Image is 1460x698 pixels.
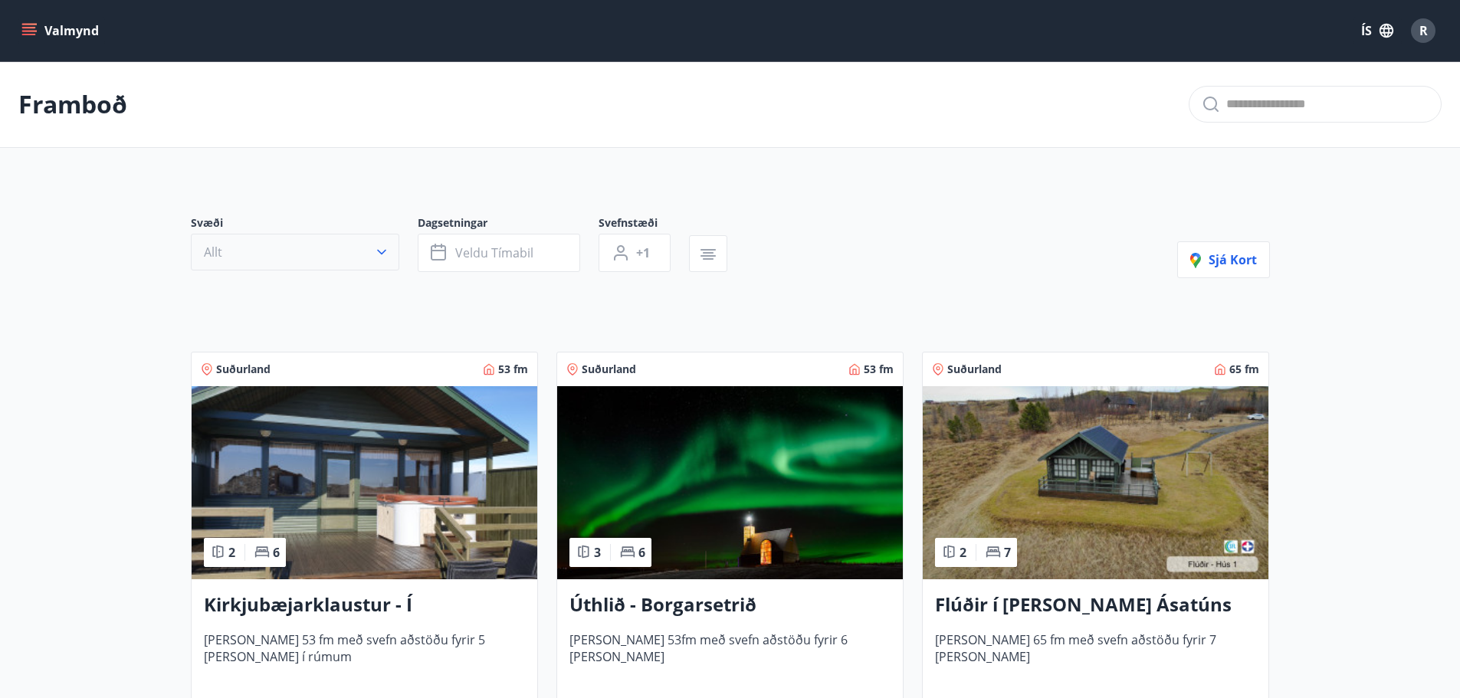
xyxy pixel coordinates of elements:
[582,362,636,377] span: Suðurland
[204,631,525,682] span: [PERSON_NAME] 53 fm með svefn aðstöðu fyrir 5 [PERSON_NAME] í rúmum
[569,591,891,619] h3: Úthlið - Borgarsetrið
[569,631,891,682] span: [PERSON_NAME] 53fm með svefn aðstöðu fyrir 6 [PERSON_NAME]
[192,386,537,579] img: Paella dish
[599,215,689,234] span: Svefnstæði
[1177,241,1270,278] button: Sjá kort
[636,244,650,261] span: +1
[18,87,127,121] p: Framboð
[935,591,1256,619] h3: Flúðir í [PERSON_NAME] Ásatúns hús 1 - í [GEOGRAPHIC_DATA] C
[960,544,966,561] span: 2
[1353,17,1402,44] button: ÍS
[1004,544,1011,561] span: 7
[204,591,525,619] h3: Kirkjubæjarklaustur - Í [PERSON_NAME] Hæðargarðs
[418,234,580,272] button: Veldu tímabil
[947,362,1002,377] span: Suðurland
[204,244,222,261] span: Allt
[455,244,533,261] span: Veldu tímabil
[1229,362,1259,377] span: 65 fm
[923,386,1268,579] img: Paella dish
[498,362,528,377] span: 53 fm
[418,215,599,234] span: Dagsetningar
[228,544,235,561] span: 2
[935,631,1256,682] span: [PERSON_NAME] 65 fm með svefn aðstöðu fyrir 7 [PERSON_NAME]
[1405,12,1442,49] button: R
[273,544,280,561] span: 6
[599,234,671,272] button: +1
[557,386,903,579] img: Paella dish
[1190,251,1257,268] span: Sjá kort
[594,544,601,561] span: 3
[1419,22,1428,39] span: R
[216,362,271,377] span: Suðurland
[191,234,399,270] button: Allt
[864,362,894,377] span: 53 fm
[18,17,105,44] button: menu
[638,544,645,561] span: 6
[191,215,418,234] span: Svæði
